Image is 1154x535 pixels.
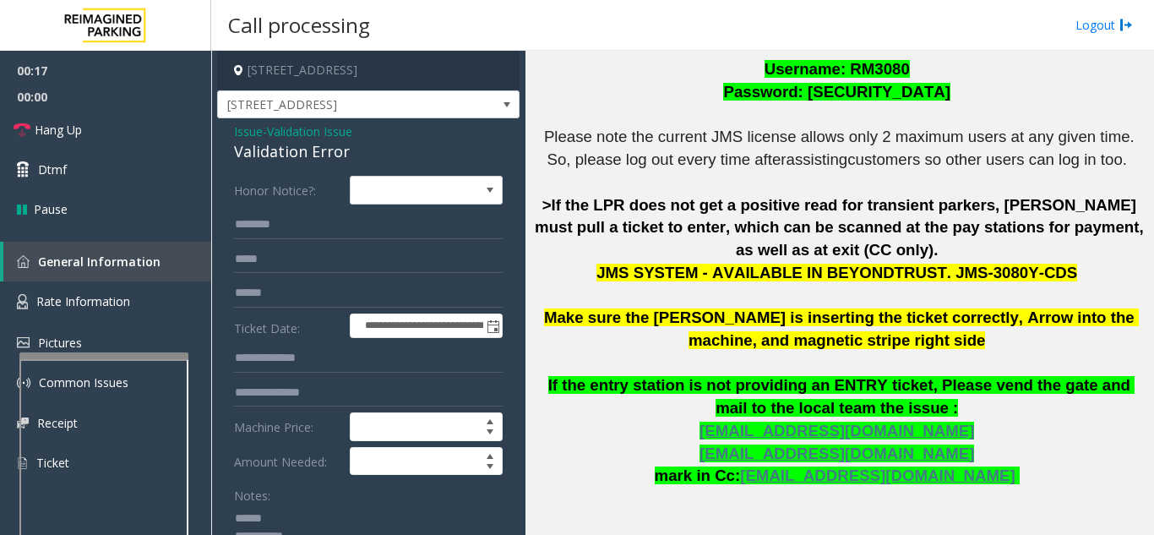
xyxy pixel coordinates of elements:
a: General Information [3,242,211,281]
span: Toggle popup [483,314,502,338]
span: - [263,123,352,139]
span: [STREET_ADDRESS] [218,91,459,118]
span: Username: RM3080 [765,60,910,78]
a: [EMAIL_ADDRESS][DOMAIN_NAME] [699,425,974,439]
span: Password: [SECURITY_DATA] [723,83,950,101]
img: 'icon' [17,294,28,309]
label: Honor Notice?: [230,176,346,205]
a: [EMAIL_ADDRESS][DOMAIN_NAME] [740,470,1015,483]
span: Increase value [478,448,502,461]
span: JMS SYSTEM - AVAILABLE IN BEYONDTRUST. JMS-3080Y-CDS [596,264,1077,281]
a: [EMAIL_ADDRESS][DOMAIN_NAME] [699,448,974,461]
span: Decrease value [478,427,502,440]
label: Notes: [234,481,270,505]
h4: [STREET_ADDRESS] [217,51,520,90]
img: 'icon' [17,418,29,429]
span: assisting [787,150,848,168]
span: If the entry station is not providing an ENTRY ticket, Please vend the gate and mail to the local... [548,376,1135,417]
span: Validation Issue [267,123,352,140]
span: [EMAIL_ADDRESS][DOMAIN_NAME] [740,467,1015,484]
span: General Information [38,254,161,270]
label: Ticket Date: [230,314,346,339]
span: Please note the current JMS license allows only 2 maximum users at any given time. So, please log... [544,128,1139,168]
label: Amount Needed: [230,447,346,476]
span: Pause [34,200,68,218]
span: Rate Information [36,293,130,309]
img: 'icon' [17,456,28,471]
img: 'icon' [17,337,30,348]
span: Issue [234,123,263,140]
img: 'icon' [17,376,30,390]
span: Decrease value [478,461,502,475]
div: Validation Error [234,140,503,163]
span: Hang Up [35,121,82,139]
span: Pictures [38,335,82,351]
span: Make sure the [PERSON_NAME] is inserting the ticket correctly, Arrow into the machine, and magnet... [544,308,1139,349]
img: 'icon' [17,255,30,268]
span: Dtmf [38,161,67,178]
span: mark in Cc: [655,467,741,484]
a: Logout [1075,16,1133,34]
img: logout [1119,16,1133,34]
label: Machine Price: [230,412,346,441]
span: [EMAIL_ADDRESS][DOMAIN_NAME] [699,445,974,462]
span: customers so other users can log in too. [847,150,1127,168]
h3: Call processing [220,4,378,46]
span: [EMAIL_ADDRESS][DOMAIN_NAME] [699,422,974,439]
span: >If the LPR does not get a positive read for transient parkers, [PERSON_NAME] must pull a ticket ... [535,196,1148,259]
span: Increase value [478,413,502,427]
